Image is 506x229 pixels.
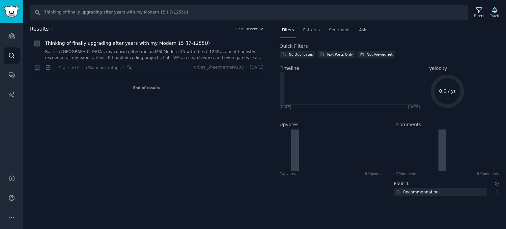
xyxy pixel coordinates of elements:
a: Thinking of finally upgrading after years with my Modern 15 (i7-1255U) [45,40,210,47]
div: [DATE] [408,104,420,109]
h2: Flair [394,180,404,187]
div: 0 Upvote s [280,171,296,176]
span: u/Sea_Sheepherder9233 [194,65,244,71]
div: Filters [474,14,484,18]
a: Back in [GEOGRAPHIC_DATA], my cousin gifted me an MSI Modern 15 with the i7-1255U, and it honestl... [45,49,264,61]
div: Sort [236,27,243,31]
div: Recommendation [394,188,441,196]
span: 1 [57,65,65,71]
span: 1 [406,182,408,186]
span: · [246,65,247,71]
div: Not Viewed Yet [367,52,393,57]
span: · [82,64,83,71]
span: Filters [282,27,294,33]
div: [DATE] [280,104,292,109]
span: Sentiment [329,27,350,33]
span: r/GamingLaptops [86,66,121,70]
div: End of results [30,76,264,99]
h2: Quick Filters [280,43,308,50]
img: GummySearch logo [4,6,19,17]
span: Timeline [280,65,299,72]
button: Recent [246,27,264,31]
span: [DATE] [250,65,263,71]
div: 9 Comments [477,171,499,176]
input: Search Keyword [30,5,468,20]
span: · [68,64,69,71]
h2: Upvotes [280,121,298,128]
div: No Duplicates [289,52,313,57]
span: Results [30,25,49,33]
div: Track [490,14,499,18]
div: 9 Upvotes [365,171,382,176]
span: Velocity [429,65,447,72]
div: Text Posts Only [327,52,353,57]
span: Ask [359,27,366,33]
div: 0 Comment s [396,171,417,176]
div: 1 [493,189,499,195]
span: Recent [246,27,258,31]
span: · [53,64,55,71]
h2: Comments [396,121,421,128]
button: Track [488,6,501,19]
span: Patterns [303,27,320,33]
span: 1 [51,28,53,32]
text: 0.0 / yr [439,88,456,94]
span: 4 [71,65,80,71]
span: · [123,64,124,71]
